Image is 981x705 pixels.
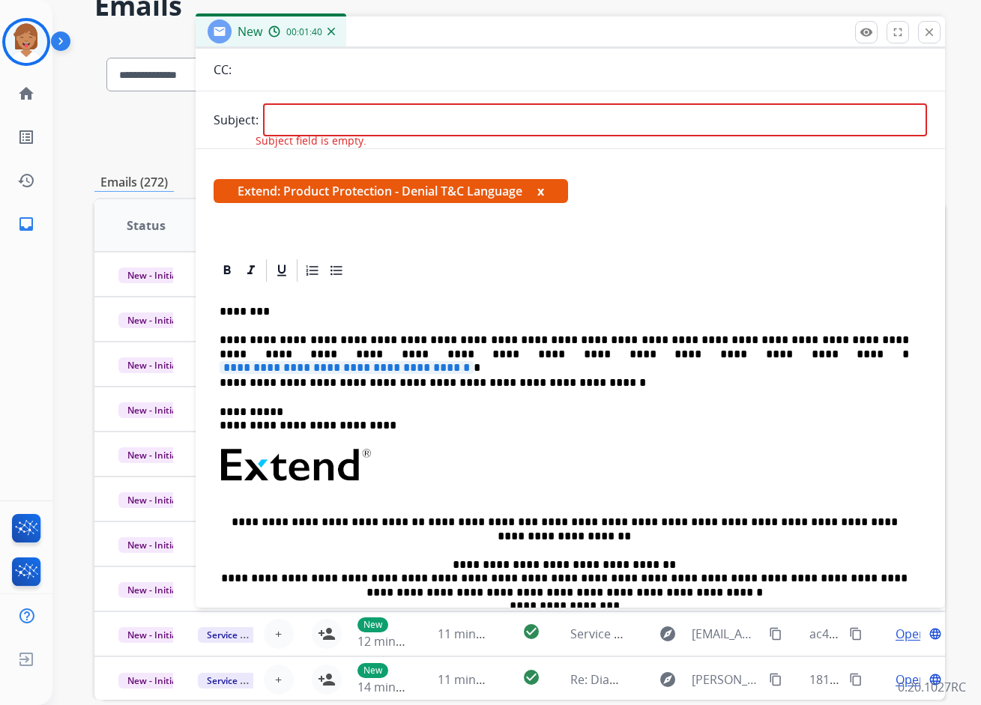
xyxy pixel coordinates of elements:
img: avatar [5,21,47,63]
p: New [357,663,388,678]
mat-icon: content_copy [849,627,863,641]
mat-icon: check_circle [522,623,540,641]
span: 14 minutes ago [357,679,444,695]
button: x [537,182,544,200]
span: New - Initial [118,492,188,508]
mat-icon: content_copy [769,673,782,686]
span: + [275,625,282,643]
mat-icon: content_copy [849,673,863,686]
div: Italic [240,259,262,282]
mat-icon: language [929,627,942,641]
mat-icon: content_copy [769,627,782,641]
mat-icon: home [17,85,35,103]
mat-icon: remove_red_eye [860,25,873,39]
span: New - Initial [118,402,188,418]
div: Ordered List [301,259,324,282]
span: New - Initial [118,267,188,283]
div: Underline [271,259,293,282]
span: Subject field is empty. [256,133,366,148]
span: Service Support [198,627,283,643]
span: [PERSON_NAME][EMAIL_ADDRESS][DOMAIN_NAME] [692,671,761,689]
span: New - Initial [118,447,188,463]
span: New - Initial [118,582,188,598]
mat-icon: fullscreen [891,25,905,39]
span: New - Initial [118,312,188,328]
mat-icon: list_alt [17,128,35,146]
mat-icon: language [929,673,942,686]
span: Open [896,671,926,689]
mat-icon: inbox [17,215,35,233]
mat-icon: close [923,25,936,39]
mat-icon: person_add [318,625,336,643]
span: 11 minutes ago [438,626,525,642]
span: 12 minutes ago [357,633,444,650]
mat-icon: person_add [318,671,336,689]
p: Subject: [214,111,259,129]
span: Extend: Product Protection - Denial T&C Language [214,179,568,203]
button: + [264,619,294,649]
mat-icon: explore [659,671,677,689]
span: Open [896,625,926,643]
span: New - Initial [118,627,188,643]
span: + [275,671,282,689]
span: New - Initial [118,673,188,689]
p: CC: [214,61,232,79]
p: Emails (272) [94,173,174,192]
mat-icon: history [17,172,35,190]
span: [EMAIL_ADDRESS][DOMAIN_NAME] [692,625,761,643]
span: 11 minutes ago [438,671,525,688]
mat-icon: check_circle [522,668,540,686]
mat-icon: explore [659,625,677,643]
span: Status [127,217,166,235]
div: Bold [216,259,238,282]
div: Bullet List [325,259,348,282]
span: New - Initial [118,357,188,373]
p: New [357,617,388,632]
span: 00:01:40 [286,26,322,38]
p: 0.20.1027RC [898,678,966,696]
button: + [264,665,294,695]
span: New [238,23,262,40]
span: New - Initial [118,537,188,553]
span: Service Support [198,673,283,689]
